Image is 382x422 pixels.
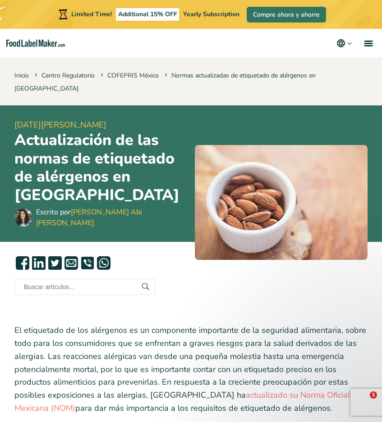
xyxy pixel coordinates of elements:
[183,10,239,18] span: Yearly Subscription
[14,131,188,204] h1: Actualización de las normas de etiquetado de alérgenos en [GEOGRAPHIC_DATA]
[41,71,95,80] a: Centro Regulatorio
[14,71,316,93] span: Normas actualizadas de etiquetado de alérgenos en [GEOGRAPHIC_DATA]
[370,391,377,399] span: 1
[107,71,159,80] a: COFEPRIS México
[14,209,32,227] img: Maria Abi Hanna - Etiquetadora de alimentos
[116,8,179,21] span: Additional 15% OFF
[36,207,142,228] a: [PERSON_NAME] Abi [PERSON_NAME]
[14,324,368,415] p: El etiquetado de los alérgenos es un componente importante de la seguridad alimentaria, sobre tod...
[247,7,326,23] a: Compre ahora y ahorre
[71,10,112,18] span: Limited Time!
[14,71,29,80] a: Inicio
[14,279,156,295] input: Buscar artículos...
[14,119,188,131] span: [DATE][PERSON_NAME]
[351,391,373,413] iframe: Intercom live chat
[36,207,188,228] div: Escrito por
[353,29,382,58] a: menu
